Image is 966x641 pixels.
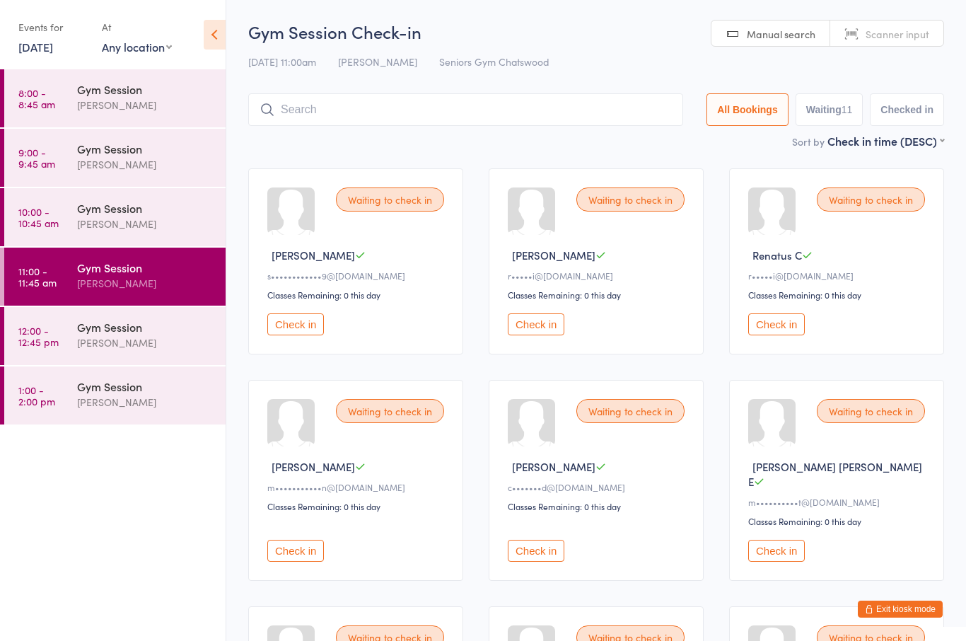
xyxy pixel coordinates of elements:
span: Renatus C [752,248,802,262]
div: r•••••i@[DOMAIN_NAME] [748,270,929,282]
div: [PERSON_NAME] [77,394,214,410]
div: Waiting to check in [817,187,925,212]
div: Waiting to check in [817,399,925,423]
div: Classes Remaining: 0 this day [267,500,448,512]
div: c•••••••d@[DOMAIN_NAME] [508,481,689,493]
button: Check in [748,313,805,335]
span: [PERSON_NAME] [272,459,355,474]
div: [PERSON_NAME] [77,275,214,291]
div: Any location [102,39,172,54]
div: Waiting to check in [576,399,685,423]
div: [PERSON_NAME] [77,335,214,351]
span: Manual search [747,27,815,41]
time: 10:00 - 10:45 am [18,206,59,229]
button: All Bookings [706,93,788,126]
button: Waiting11 [796,93,863,126]
span: [PERSON_NAME] [512,459,595,474]
span: Seniors Gym Chatswood [439,54,549,69]
div: Events for [18,16,88,39]
div: r•••••i@[DOMAIN_NAME] [508,270,689,282]
button: Check in [267,540,324,562]
div: [PERSON_NAME] [77,156,214,173]
div: Waiting to check in [336,187,444,212]
a: 8:00 -8:45 amGym Session[PERSON_NAME] [4,69,226,127]
div: [PERSON_NAME] [77,216,214,232]
button: Exit kiosk mode [858,601,943,618]
a: 10:00 -10:45 amGym Session[PERSON_NAME] [4,188,226,246]
button: Check in [267,313,324,335]
div: Gym Session [77,81,214,97]
span: Scanner input [866,27,929,41]
div: Gym Session [77,379,214,394]
a: 12:00 -12:45 pmGym Session[PERSON_NAME] [4,307,226,365]
div: m•••••••••••n@[DOMAIN_NAME] [267,481,448,493]
div: Classes Remaining: 0 this day [748,289,929,301]
div: Classes Remaining: 0 this day [508,289,689,301]
div: Gym Session [77,319,214,335]
time: 8:00 - 8:45 am [18,87,55,110]
div: s••••••••••••9@[DOMAIN_NAME] [267,270,448,282]
div: Gym Session [77,141,214,156]
span: [PERSON_NAME] [PERSON_NAME] E [748,459,922,489]
div: Classes Remaining: 0 this day [267,289,448,301]
div: m••••••••••t@[DOMAIN_NAME] [748,496,929,508]
div: Gym Session [77,200,214,216]
div: 11 [842,104,853,115]
label: Sort by [792,134,825,149]
div: Check in time (DESC) [827,133,944,149]
input: Search [248,93,683,126]
div: Classes Remaining: 0 this day [508,500,689,512]
div: Gym Session [77,260,214,275]
a: 11:00 -11:45 amGym Session[PERSON_NAME] [4,248,226,306]
button: Check in [508,540,564,562]
div: Classes Remaining: 0 this day [748,515,929,527]
span: [PERSON_NAME] [338,54,417,69]
button: Check in [748,540,805,562]
div: Waiting to check in [336,399,444,423]
div: Waiting to check in [576,187,685,212]
button: Checked in [870,93,944,126]
div: At [102,16,172,39]
h2: Gym Session Check-in [248,20,944,43]
a: 1:00 -2:00 pmGym Session[PERSON_NAME] [4,366,226,425]
time: 1:00 - 2:00 pm [18,384,55,407]
a: [DATE] [18,39,53,54]
time: 11:00 - 11:45 am [18,265,57,288]
div: [PERSON_NAME] [77,97,214,113]
span: [DATE] 11:00am [248,54,316,69]
a: 9:00 -9:45 amGym Session[PERSON_NAME] [4,129,226,187]
span: [PERSON_NAME] [272,248,355,262]
button: Check in [508,313,564,335]
span: [PERSON_NAME] [512,248,595,262]
time: 12:00 - 12:45 pm [18,325,59,347]
time: 9:00 - 9:45 am [18,146,55,169]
